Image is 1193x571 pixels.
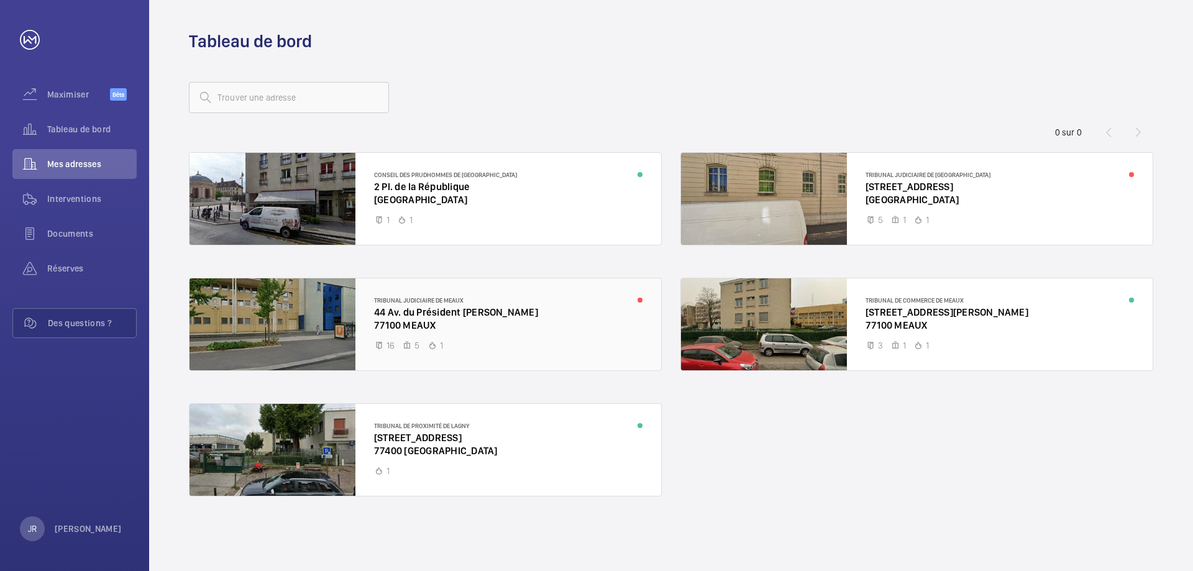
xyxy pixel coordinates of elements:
[47,159,101,169] font: Mes adresses
[189,30,312,52] font: Tableau de bord
[112,91,124,98] font: Bêta
[47,194,102,204] font: Interventions
[47,229,93,239] font: Documents
[47,89,89,99] font: Maximiser
[47,263,84,273] font: Réserves
[55,524,122,534] font: [PERSON_NAME]
[48,318,112,328] font: Des questions ?
[1055,127,1082,137] font: 0 sur 0
[189,82,389,113] input: Trouver une adresse
[28,524,37,534] font: JR
[47,124,111,134] font: Tableau de bord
